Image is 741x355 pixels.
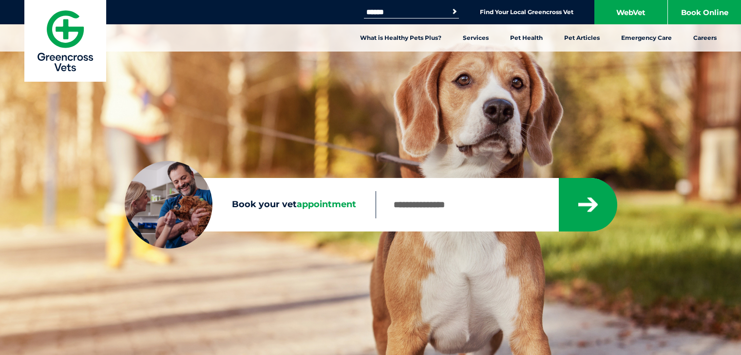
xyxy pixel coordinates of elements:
a: Emergency Care [610,24,683,52]
span: appointment [297,199,356,210]
button: Search [450,7,459,17]
a: Pet Articles [553,24,610,52]
label: Book your vet [125,197,376,212]
a: Careers [683,24,727,52]
a: Find Your Local Greencross Vet [480,8,573,16]
a: Pet Health [499,24,553,52]
a: What is Healthy Pets Plus? [349,24,452,52]
a: Services [452,24,499,52]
